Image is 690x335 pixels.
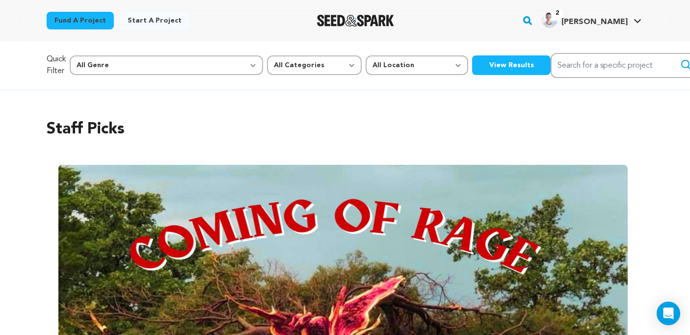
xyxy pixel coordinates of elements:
[47,53,66,77] p: Quick Filter
[317,15,394,26] a: Seed&Spark Homepage
[317,15,394,26] img: Seed&Spark Logo Dark Mode
[561,18,628,26] span: [PERSON_NAME]
[47,12,114,29] a: Fund a project
[542,12,628,28] div: Kelly F.'s Profile
[120,12,189,29] a: Start a project
[542,12,557,28] img: 512501691ff25889.png
[472,55,551,75] button: View Results
[657,302,680,325] div: Open Intercom Messenger
[552,8,563,18] span: 2
[47,118,643,141] h2: Staff Picks
[540,10,643,28] a: Kelly F.'s Profile
[540,10,643,31] span: Kelly F.'s Profile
